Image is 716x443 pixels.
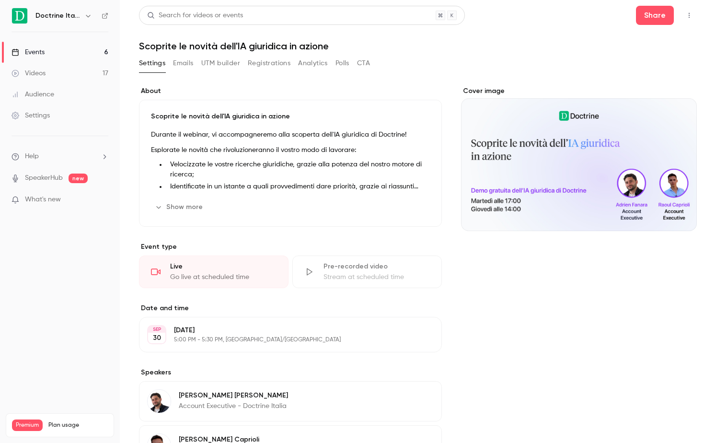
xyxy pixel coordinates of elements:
h1: Scoprite le novità dell'IA giuridica in azione [139,40,697,52]
p: Durante il webinar, vi accompagneremo alla scoperta dell'IA giuridica di Doctrine! [151,129,430,140]
button: Share [636,6,674,25]
p: Esplorate le novità che rivoluzioneranno il vostro modo di lavorare: [151,144,430,156]
button: Show more [151,199,208,215]
button: Registrations [248,56,290,71]
span: Help [25,152,39,162]
button: UTM builder [201,56,240,71]
div: Settings [12,111,50,120]
p: [DATE] [174,326,391,335]
button: CTA [357,56,370,71]
button: Emails [173,56,193,71]
p: Account Executive - Doctrine Italia [179,401,288,411]
div: Adrien Fanara[PERSON_NAME] [PERSON_NAME]Account Executive - Doctrine Italia [139,381,442,421]
h6: Doctrine Italia [35,11,81,21]
button: Polls [335,56,349,71]
p: Scoprite le novità dell'IA giuridica in azione [151,112,430,121]
label: About [139,86,442,96]
p: Event type [139,242,442,252]
div: Go live at scheduled time [170,272,277,282]
div: Audience [12,90,54,99]
li: Identificate in un istante a quali provvedimenti dare priorità, grazie ai riassunti automatici; [166,182,430,192]
div: Search for videos or events [147,11,243,21]
li: Velocizzate le vostre ricerche giuridiche, grazie alla potenza del nostro motore di ricerca; [166,160,430,180]
div: SEP [148,326,165,333]
a: SpeakerHub [25,173,63,183]
div: Events [12,47,45,57]
p: 5:00 PM - 5:30 PM, [GEOGRAPHIC_DATA]/[GEOGRAPHIC_DATA] [174,336,391,344]
button: Analytics [298,56,328,71]
label: Date and time [139,303,442,313]
div: Videos [12,69,46,78]
p: [PERSON_NAME] [PERSON_NAME] [179,391,288,400]
div: Pre-recorded video [323,262,430,271]
div: Live [170,262,277,271]
div: Stream at scheduled time [323,272,430,282]
li: help-dropdown-opener [12,152,108,162]
p: 30 [153,333,161,343]
section: Cover image [461,86,697,231]
iframe: Noticeable Trigger [97,196,108,204]
img: Doctrine Italia [12,8,27,23]
button: Settings [139,56,165,71]
div: Pre-recorded videoStream at scheduled time [292,256,442,288]
label: Speakers [139,368,442,377]
img: Adrien Fanara [148,390,171,413]
span: Premium [12,420,43,431]
div: LiveGo live at scheduled time [139,256,289,288]
span: Plan usage [48,421,108,429]
span: What's new [25,195,61,205]
span: new [69,174,88,183]
label: Cover image [461,86,697,96]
